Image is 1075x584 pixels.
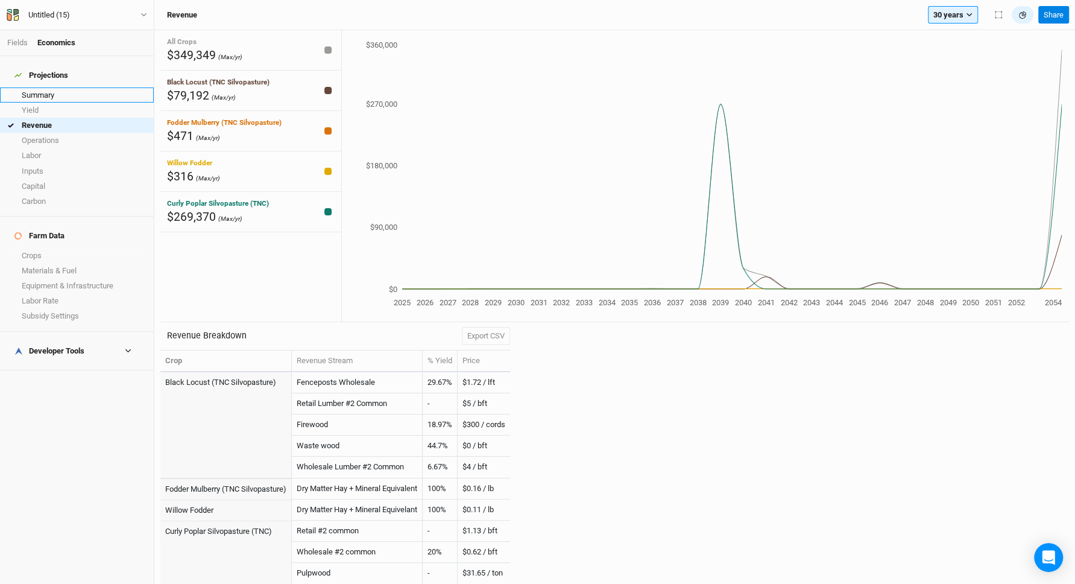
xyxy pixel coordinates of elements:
td: Dry Matter Hay + Mineral Equivalent [292,478,423,500]
tspan: 2038 [689,298,706,307]
td: $1.13 / bft [458,521,510,542]
td: $0 / bft [458,436,510,457]
a: Fields [7,38,28,47]
td: - [423,521,458,542]
tspan: 2035 [621,298,638,307]
td: Fenceposts Wholesale [292,372,423,393]
span: Willow Fodder [167,159,212,167]
span: (Max/yr) [218,53,242,61]
tspan: 2028 [462,298,479,307]
td: Willow Fodder [160,500,292,521]
td: $31.65 / ton [458,563,510,584]
td: 100% [423,500,458,521]
td: Fodder Mulberry (TNC Silvopasture) [160,478,292,500]
td: Black Locust (TNC Silvopasture) [160,372,292,393]
span: Fodder Mulberry (TNC Silvopasture) [167,118,282,127]
tspan: 2042 [780,298,797,307]
td: $4 / bft [458,457,510,478]
tspan: 2048 [917,298,934,307]
th: % Yield [423,351,458,372]
span: $316 [167,170,194,183]
th: Crop [160,351,292,372]
span: (Max/yr) [212,94,236,101]
td: Retail Lumber #2 Common [292,393,423,414]
tspan: 2045 [848,298,865,307]
tspan: 2032 [553,298,570,307]
div: Open Intercom Messenger [1034,543,1063,572]
td: 6.67% [423,457,458,478]
tspan: 2043 [803,298,820,307]
span: $349,349 [167,48,216,62]
tspan: 2026 [417,298,433,307]
div: Projections [14,71,68,80]
button: Share [1038,6,1069,24]
h4: Developer Tools [7,339,147,363]
div: Untitled (15) [28,9,70,21]
td: $5 / bft [458,393,510,414]
span: $269,370 [167,210,216,224]
tspan: 2027 [439,298,456,307]
tspan: 2031 [530,298,547,307]
td: 44.7% [423,436,458,457]
span: $471 [167,129,194,143]
tspan: 2050 [962,298,979,307]
td: 18.97% [423,414,458,436]
tspan: 2044 [826,298,843,307]
th: Price [458,351,510,372]
tspan: 2025 [394,298,411,307]
button: Export CSV [462,327,510,345]
tspan: 2030 [508,298,525,307]
td: - [423,563,458,584]
h3: Revenue [167,10,197,20]
tspan: 2052 [1008,298,1025,307]
div: Economics [37,37,75,48]
td: Pulpwood [292,563,423,584]
td: 20% [423,542,458,563]
td: Wholesale #2 common [292,542,423,563]
td: - [423,393,458,414]
tspan: 2054 [1044,298,1062,307]
td: $0.16 / lb [458,478,510,500]
tspan: 2049 [939,298,956,307]
td: Wholesale Lumber #2 Common [292,457,423,478]
tspan: 2041 [758,298,775,307]
tspan: 2037 [667,298,684,307]
tspan: 2047 [894,298,911,307]
tspan: 2046 [871,298,888,307]
td: $0.62 / bft [458,542,510,563]
td: Firewood [292,414,423,436]
tspan: $90,000 [370,223,397,232]
tspan: $0 [389,285,397,294]
td: Dry Matter Hay + Mineral Equivelant [292,500,423,521]
td: $1.72 / lft [458,372,510,393]
span: (Max/yr) [196,134,220,142]
span: Black Locust (TNC Silvopasture) [167,78,270,86]
td: 29.67% [423,372,458,393]
h3: Revenue Breakdown [167,331,247,341]
tspan: 2051 [985,298,1002,307]
td: $300 / cords [458,414,510,436]
tspan: 2036 [644,298,661,307]
span: All Crops [167,37,197,46]
tspan: $180,000 [366,161,397,170]
td: Waste wood [292,436,423,457]
span: (Max/yr) [218,215,242,223]
span: Curly Poplar Silvopasture (TNC) [167,199,269,208]
tspan: 2040 [735,298,752,307]
td: $0.11 / lb [458,500,510,521]
td: Curly Poplar Silvopasture (TNC) [160,521,292,542]
div: Farm Data [14,231,65,241]
tspan: $360,000 [366,40,397,49]
button: 30 years [928,6,978,24]
td: Retail #2 common [292,521,423,542]
th: Revenue Stream [292,351,423,372]
td: 100% [423,478,458,500]
div: Developer Tools [14,346,84,356]
span: $79,192 [167,89,209,103]
button: Untitled (15) [6,8,148,22]
tspan: 2033 [576,298,593,307]
span: (Max/yr) [196,174,220,182]
tspan: 2029 [485,298,502,307]
tspan: $270,000 [366,100,397,109]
